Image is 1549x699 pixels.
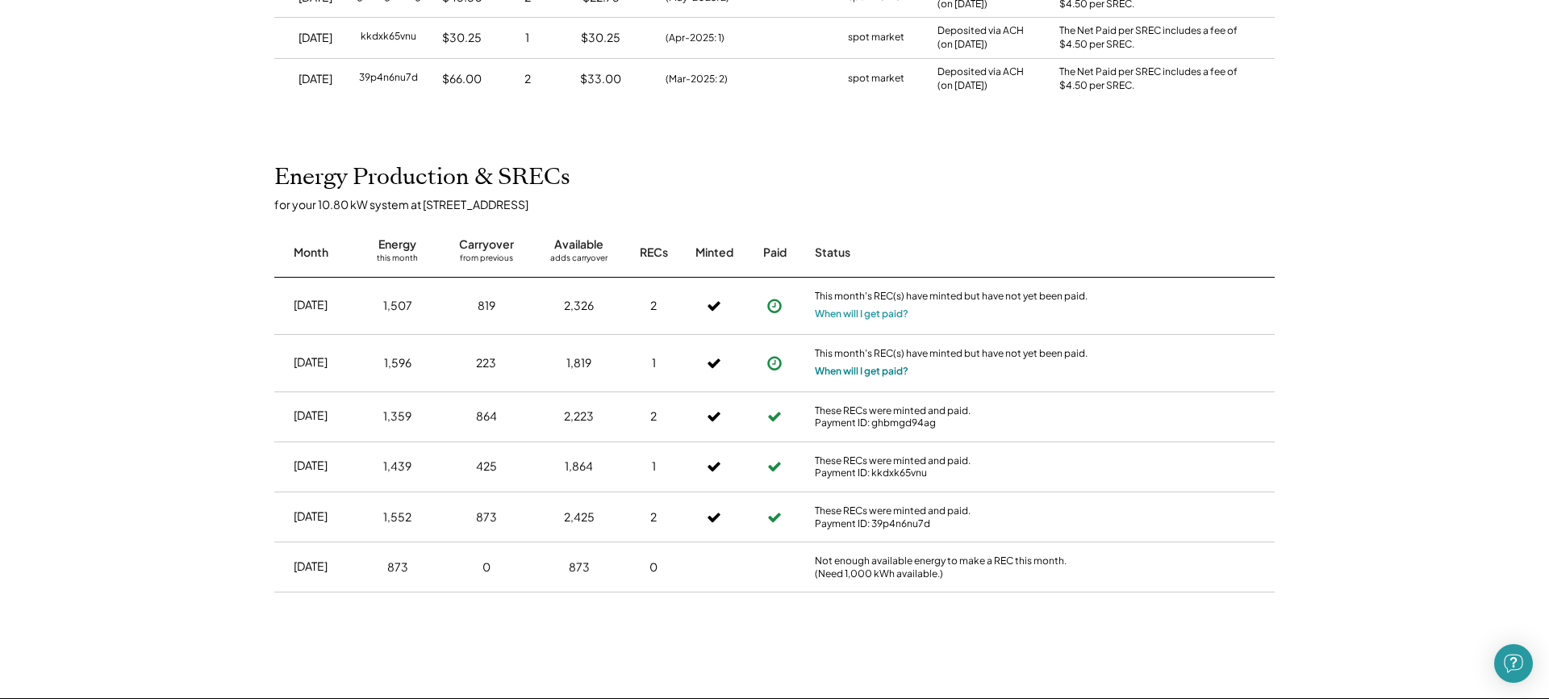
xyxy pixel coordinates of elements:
[459,236,514,253] div: Carryover
[815,504,1089,529] div: These RECs were minted and paid. Payment ID: 39p4n6nu7d
[274,197,1291,211] div: for your 10.80 kW system at [STREET_ADDRESS]
[299,30,332,46] div: [DATE]
[650,408,657,425] div: 2
[524,71,531,87] div: 2
[763,245,787,261] div: Paid
[762,351,787,375] button: Payment approved, but not yet initiated.
[640,245,668,261] div: RECs
[476,408,497,425] div: 864
[815,347,1089,363] div: This month's REC(s) have minted but have not yet been paid.
[482,559,491,576] div: 0
[478,298,495,314] div: 819
[442,30,482,46] div: $30.25
[383,408,411,425] div: 1,359
[815,404,1089,429] div: These RECs were minted and paid. Payment ID: ghbmgd94ag
[695,245,733,261] div: Minted
[564,408,594,425] div: 2,223
[294,559,328,575] div: [DATE]
[937,24,1024,52] div: Deposited via ACH (on [DATE])
[476,509,497,525] div: 873
[294,509,328,525] div: [DATE]
[377,253,418,269] div: this month
[294,458,328,474] div: [DATE]
[384,355,411,371] div: 1,596
[1494,644,1533,683] div: Open Intercom Messenger
[815,306,908,322] button: When will I get paid?
[652,355,656,371] div: 1
[294,408,328,424] div: [DATE]
[476,458,497,475] div: 425
[460,253,513,269] div: from previous
[762,294,787,318] button: Payment approved, but not yet initiated.
[525,30,529,46] div: 1
[294,245,328,261] div: Month
[815,363,908,379] button: When will I get paid?
[564,509,595,525] div: 2,425
[383,509,411,525] div: 1,552
[815,290,1089,306] div: This month's REC(s) have minted but have not yet been paid.
[1059,24,1245,52] div: The Net Paid per SREC includes a fee of $4.50 per SREC.
[937,65,1024,93] div: Deposited via ACH (on [DATE])
[378,236,416,253] div: Energy
[1059,65,1245,93] div: The Net Paid per SREC includes a fee of $4.50 per SREC.
[550,253,607,269] div: adds carryover
[294,354,328,370] div: [DATE]
[569,559,590,576] div: 873
[564,298,594,314] div: 2,326
[299,71,332,87] div: [DATE]
[383,458,411,475] div: 1,439
[566,355,591,371] div: 1,819
[815,245,1089,261] div: Status
[554,236,603,253] div: Available
[442,71,482,87] div: $66.00
[383,298,412,314] div: 1,507
[294,297,328,313] div: [DATE]
[815,454,1089,479] div: These RECs were minted and paid. Payment ID: kkdxk65vnu
[565,458,593,475] div: 1,864
[848,71,904,87] div: spot market
[650,509,657,525] div: 2
[274,164,570,191] h2: Energy Production & SRECs
[359,71,418,87] div: 39p4n6nu7d
[580,71,621,87] div: $33.00
[666,31,724,45] div: (Apr-2025: 1)
[361,30,416,46] div: kkdxk65vnu
[476,355,496,371] div: 223
[815,555,1089,580] div: Not enough available energy to make a REC this month. (Need 1,000 kWh available.)
[652,458,656,475] div: 1
[649,559,658,576] div: 0
[581,30,620,46] div: $30.25
[848,30,904,46] div: spot market
[666,72,728,86] div: (Mar-2025: 2)
[387,559,408,576] div: 873
[650,298,657,314] div: 2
